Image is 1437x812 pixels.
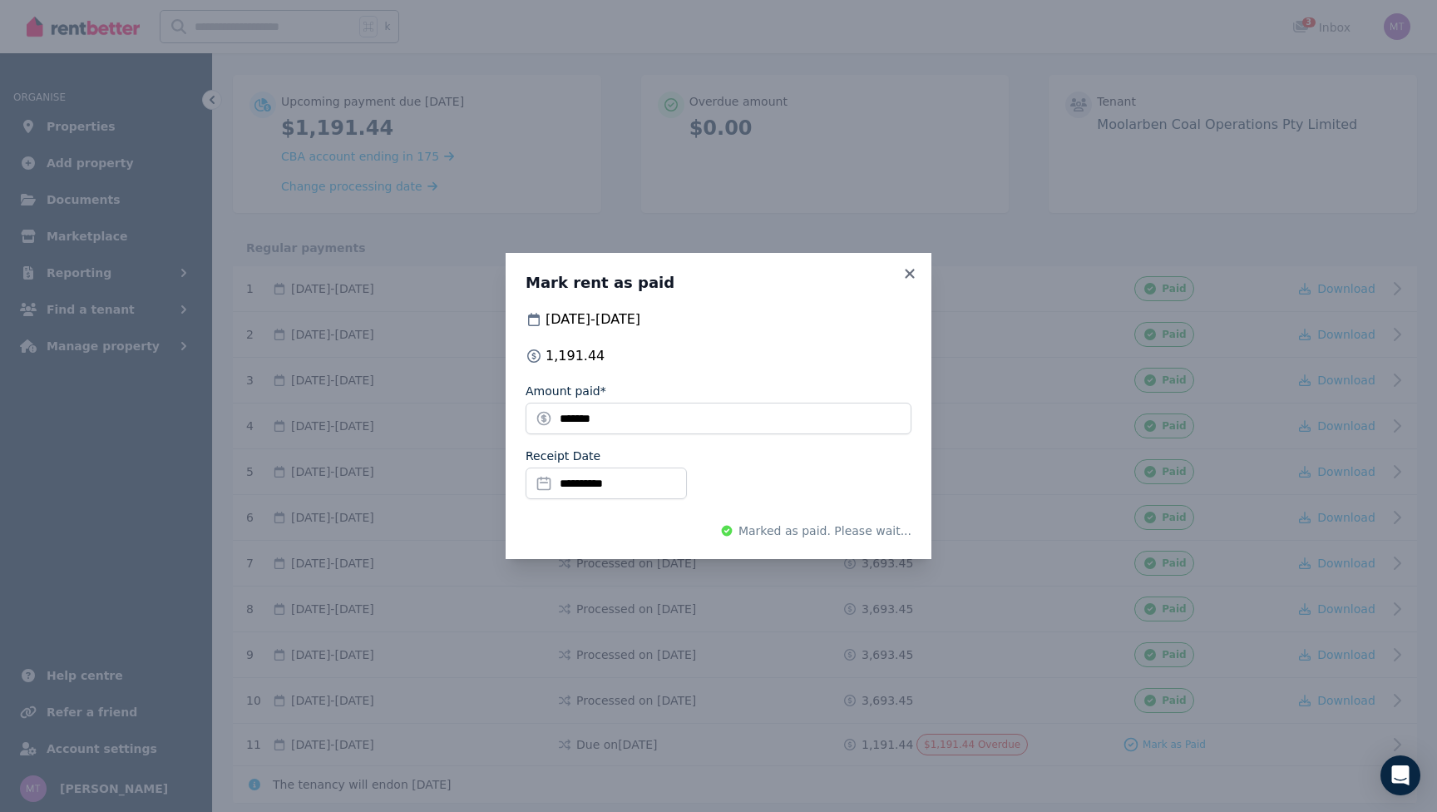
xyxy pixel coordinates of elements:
span: [DATE] - [DATE] [546,309,640,329]
span: Marked as paid. Please wait... [738,522,911,539]
span: 1,191.44 [546,346,605,366]
label: Amount paid* [526,383,606,399]
h3: Mark rent as paid [526,273,911,293]
div: Open Intercom Messenger [1380,755,1420,795]
label: Receipt Date [526,448,600,464]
